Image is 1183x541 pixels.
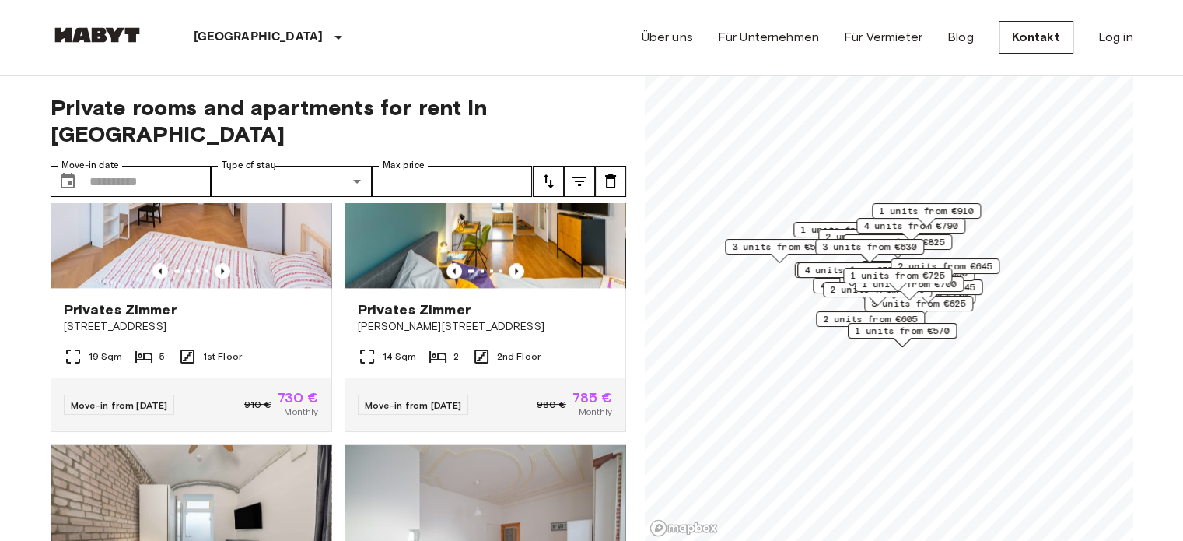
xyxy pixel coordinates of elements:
span: 2 units from €690 [830,283,925,297]
span: 3 units from €590 [732,240,827,254]
span: 2 units from €605 [823,312,918,326]
a: Log in [1098,28,1133,47]
div: Map marker [725,239,834,263]
a: Für Unternehmen [718,28,819,47]
span: 2 units from €825 [850,235,945,249]
span: 2 units from €645 [898,259,992,273]
span: 19 Sqm [89,350,123,364]
span: 1 units from €725 [850,269,945,283]
button: Previous image [152,263,168,279]
span: Privates Zimmer [358,300,471,319]
a: Marketing picture of unit DE-02-014-003-01HFPrevious imagePrevious imagePrivates Zimmer[PERSON_NA... [345,100,626,432]
a: Marketing picture of unit DE-02-040-02MPrevious imagePrevious imagePrivates Zimmer[STREET_ADDRESS... [51,100,332,432]
span: Monthly [578,405,612,419]
label: Max price [383,159,425,172]
span: 910 € [244,398,271,412]
a: Für Vermieter [844,28,922,47]
span: 1 units from €570 [855,324,950,338]
div: Map marker [864,296,973,320]
div: Map marker [815,239,924,263]
span: 730 € [278,391,319,405]
span: 785 € [572,391,613,405]
span: 14 Sqm [383,350,417,364]
span: [PERSON_NAME][STREET_ADDRESS] [358,319,613,335]
a: Über uns [642,28,693,47]
a: Kontakt [999,21,1073,54]
a: Mapbox logo [649,519,718,537]
span: 3 units from €625 [871,297,966,311]
div: Map marker [843,234,952,258]
div: Map marker [873,279,982,304]
button: tune [595,166,626,197]
span: Privates Zimmer [64,300,177,319]
span: Move-in from [DATE] [71,399,168,411]
span: Move-in from [DATE] [365,399,462,411]
span: 2 [453,350,459,364]
span: 1st Floor [203,350,242,364]
span: 3 units from €745 [880,280,975,294]
span: 1 units from €690 [800,223,895,237]
span: 1 units from €910 [879,204,974,218]
div: Map marker [843,268,952,292]
div: Map marker [818,229,927,253]
div: Map marker [872,203,981,227]
div: Map marker [848,323,957,347]
span: 5 [159,350,165,364]
div: Map marker [891,258,999,283]
p: [GEOGRAPHIC_DATA] [194,28,324,47]
span: 2 units from €810 [825,230,920,244]
button: tune [564,166,595,197]
img: Habyt [51,27,144,43]
div: Map marker [855,276,964,300]
div: Map marker [797,262,906,286]
span: 3 units from €630 [822,240,917,254]
a: Blog [947,28,974,47]
div: Map marker [793,222,902,246]
span: 1 units from €700 [862,277,957,291]
span: 980 € [537,398,566,412]
span: 2nd Floor [497,350,541,364]
button: tune [533,166,564,197]
div: Map marker [856,218,965,242]
div: Map marker [816,311,925,335]
button: Previous image [446,263,462,279]
span: 4 units from €755 [804,263,899,277]
button: Previous image [215,263,230,279]
label: Type of stay [222,159,276,172]
div: Map marker [823,282,932,306]
div: Map marker [813,278,922,302]
span: Private rooms and apartments for rent in [GEOGRAPHIC_DATA] [51,94,626,147]
span: [STREET_ADDRESS] [64,319,319,335]
div: Map marker [794,262,908,286]
button: Choose date [52,166,83,197]
button: Previous image [509,263,524,279]
span: 4 units from €790 [863,219,958,233]
span: Monthly [284,405,318,419]
label: Move-in date [61,159,119,172]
